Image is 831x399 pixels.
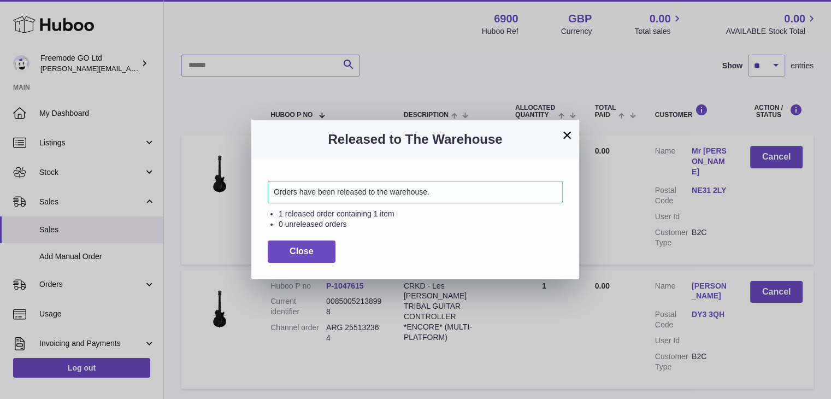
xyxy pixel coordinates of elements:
[268,181,563,203] div: Orders have been released to the warehouse.
[268,131,563,148] h3: Released to The Warehouse
[279,219,563,230] li: 0 unreleased orders
[561,128,574,142] button: ×
[279,209,563,219] li: 1 released order containing 1 item
[268,240,335,263] button: Close
[290,247,314,256] span: Close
